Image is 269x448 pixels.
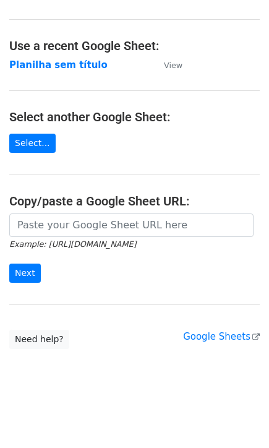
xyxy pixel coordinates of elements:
[9,38,260,53] h4: Use a recent Google Sheet:
[9,239,136,249] small: Example: [URL][DOMAIN_NAME]
[152,59,182,71] a: View
[9,134,56,153] a: Select...
[207,389,269,448] div: Widget de chat
[9,264,41,283] input: Next
[183,331,260,342] a: Google Sheets
[9,330,69,349] a: Need help?
[164,61,182,70] small: View
[9,110,260,124] h4: Select another Google Sheet:
[207,389,269,448] iframe: Chat Widget
[9,194,260,209] h4: Copy/paste a Google Sheet URL:
[9,213,254,237] input: Paste your Google Sheet URL here
[9,59,108,71] a: Planilha sem título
